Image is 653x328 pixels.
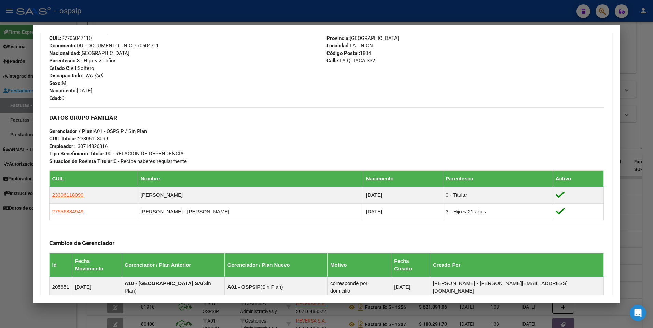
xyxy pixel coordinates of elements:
strong: Documento: [49,43,77,49]
strong: Localidad: [326,43,350,49]
td: [DATE] [391,277,430,297]
th: Id [49,253,72,277]
span: LA UNION [326,43,373,49]
div: Open Intercom Messenger [630,305,646,321]
td: [DATE] [363,187,443,203]
strong: Gerenciador / Plan: [49,128,94,134]
strong: Situacion de Revista Titular: [49,158,114,164]
td: [PERSON_NAME] - [PERSON_NAME][EMAIL_ADDRESS][DOMAIN_NAME] [430,277,604,297]
strong: A10 - [GEOGRAPHIC_DATA] SA [125,280,202,286]
strong: Sexo: [49,80,62,86]
strong: Parentesco: [49,58,77,64]
td: [PERSON_NAME] - [PERSON_NAME] [138,203,363,220]
strong: CUIL Titular: [49,136,78,142]
h3: Cambios de Gerenciador [49,239,604,247]
strong: Empleador: [49,143,75,149]
span: Soltero [49,65,94,71]
td: corresponde por domicilio [327,277,391,297]
span: [GEOGRAPHIC_DATA] [326,35,399,41]
span: A01 - OSPSIP / Sin Plan [49,128,147,134]
td: [PERSON_NAME] [138,187,363,203]
td: 3 - Hijo < 21 años [443,203,553,220]
h3: DATOS GRUPO FAMILIAR [49,114,604,121]
strong: CUIL: [49,35,61,41]
span: 3 - Hijo < 21 años [49,58,117,64]
th: Gerenciador / Plan Anterior [122,253,224,277]
th: Motivo [327,253,391,277]
span: 00 - RELACION DE DEPENDENCIA [49,151,184,157]
span: [DATE] [49,88,92,94]
strong: Tipo Beneficiario Titular: [49,151,106,157]
span: Sin Plan [262,284,281,290]
strong: Provincia: [326,35,350,41]
th: Creado Por [430,253,604,277]
th: Fecha Creado [391,253,430,277]
strong: Estado Civil: [49,65,78,71]
th: Fecha Movimiento [72,253,122,277]
td: ( ) [224,277,327,297]
strong: Nacimiento: [49,88,77,94]
div: 30714826316 [78,143,108,150]
i: NO (00) [86,73,103,79]
strong: Calle: [326,58,339,64]
span: M [49,80,66,86]
td: 205651 [49,277,72,297]
th: CUIL [49,170,138,187]
span: 23306118099 [52,192,84,198]
span: 27556884949 [52,209,84,214]
span: 27706047110 [49,35,92,41]
strong: A01 - OSPSIP [227,284,261,290]
span: 0 [49,95,64,101]
span: [GEOGRAPHIC_DATA] [49,50,129,56]
span: 0 - Recibe haberes regularmente [49,158,187,164]
td: ( ) [122,277,224,297]
strong: Discapacitado: [49,73,83,79]
strong: Edad: [49,95,61,101]
th: Nacimiento [363,170,443,187]
td: 0 - Titular [443,187,553,203]
strong: Código Postal: [326,50,360,56]
td: [DATE] [363,203,443,220]
th: Parentesco [443,170,553,187]
span: 23306118099 [49,136,108,142]
th: Gerenciador / Plan Nuevo [224,253,327,277]
span: DU - DOCUMENTO UNICO 70604711 [49,43,159,49]
span: Sin Plan [125,280,211,294]
span: LA QUIACA 332 [326,58,375,64]
strong: Nacionalidad: [49,50,80,56]
td: [DATE] [72,277,122,297]
th: Nombre [138,170,363,187]
span: 1804 [326,50,371,56]
th: Activo [553,170,604,187]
